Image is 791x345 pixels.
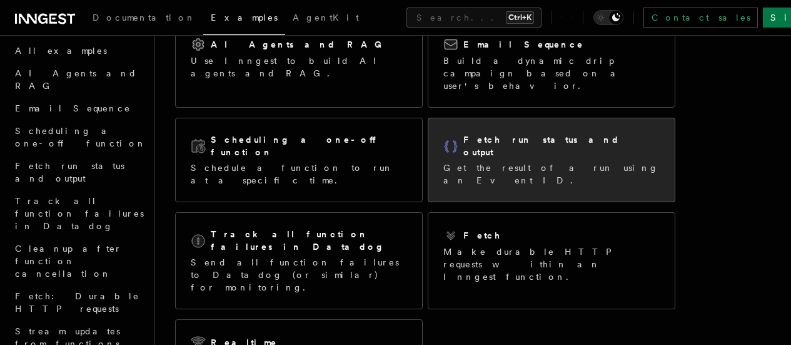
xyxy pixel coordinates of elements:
button: Toggle dark mode [593,10,623,25]
span: Fetch: Durable HTTP requests [15,291,139,314]
span: All examples [15,46,107,56]
a: Fetch: Durable HTTP requests [10,285,147,320]
p: Use Inngest to build AI agents and RAG. [191,54,407,80]
h2: Scheduling a one-off function [211,133,407,158]
p: Get the result of a run using an Event ID. [443,162,660,187]
span: Fetch run status and output [15,161,124,183]
a: Documentation [85,4,203,34]
a: Contact sales [643,8,758,28]
h2: Track all function failures in Datadog [211,228,407,253]
p: Make durable HTTP requests within an Inngest function. [443,245,660,283]
button: Search...Ctrl+K [406,8,542,28]
a: AgentKit [285,4,366,34]
span: AgentKit [293,13,359,23]
p: Schedule a function to run at a specific time. [191,162,407,187]
a: AI Agents and RAGUse Inngest to build AI agents and RAG. [175,21,423,108]
span: Scheduling a one-off function [15,126,146,148]
kbd: Ctrl+K [506,11,534,24]
span: Track all function failures in Datadog [15,196,144,231]
a: Fetch run status and outputGet the result of a run using an Event ID. [428,118,675,202]
p: Send all function failures to Datadog (or similar) for monitoring. [191,256,407,294]
a: Fetch run status and output [10,155,147,190]
a: Examples [203,4,285,35]
h2: AI Agents and RAG [211,38,388,51]
span: AI Agents and RAG [15,68,137,91]
a: Email Sequence [10,97,147,120]
h2: Fetch run status and output [463,133,660,158]
h2: Email Sequence [463,38,584,51]
a: Track all function failures in Datadog [10,190,147,237]
a: Track all function failures in DatadogSend all function failures to Datadog (or similar) for moni... [175,212,423,309]
span: Documentation [93,13,196,23]
h2: Fetch [463,229,501,242]
a: FetchMake durable HTTP requests within an Inngest function. [428,212,675,309]
span: Email Sequence [15,103,131,113]
span: Examples [211,13,278,23]
span: Cleanup after function cancellation [15,244,122,279]
a: Email SequenceBuild a dynamic drip campaign based on a user's behavior. [428,21,675,108]
p: Build a dynamic drip campaign based on a user's behavior. [443,54,660,92]
a: AI Agents and RAG [10,62,147,97]
a: All examples [10,39,147,62]
a: Cleanup after function cancellation [10,237,147,285]
a: Scheduling a one-off functionSchedule a function to run at a specific time. [175,118,423,202]
a: Scheduling a one-off function [10,120,147,155]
